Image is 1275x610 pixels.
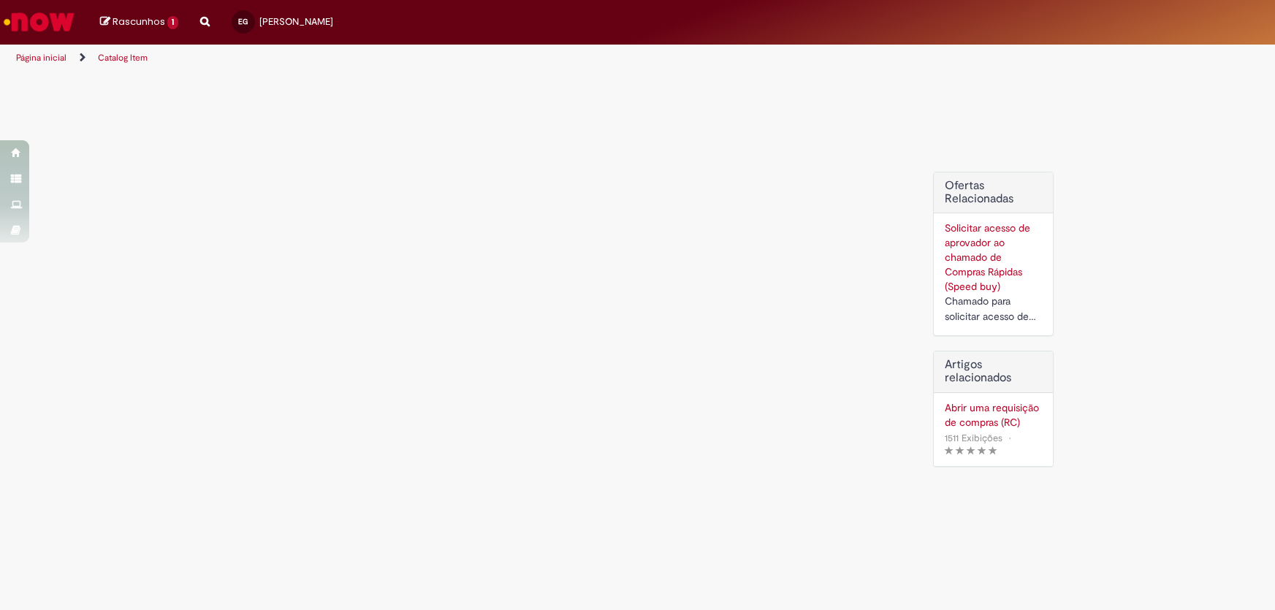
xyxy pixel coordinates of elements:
[100,15,178,29] a: Rascunhos
[945,432,1002,444] span: 1511 Exibições
[945,221,1030,293] a: Solicitar acesso de aprovador ao chamado de Compras Rápidas (Speed buy)
[945,400,1042,430] a: Abrir uma requisição de compras (RC)
[113,15,165,28] span: Rascunhos
[945,180,1042,205] h2: Ofertas Relacionadas
[933,172,1054,336] div: Ofertas Relacionadas
[167,16,178,29] span: 1
[11,45,839,72] ul: Trilhas de página
[945,294,1042,324] div: Chamado para solicitar acesso de aprovador ao ticket de Speed buy
[1005,428,1014,448] span: •
[1,7,77,37] img: ServiceNow
[259,15,333,28] span: [PERSON_NAME]
[16,52,66,64] a: Página inicial
[945,359,1042,384] h3: Artigos relacionados
[98,52,148,64] a: Catalog Item
[238,17,248,26] span: EG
